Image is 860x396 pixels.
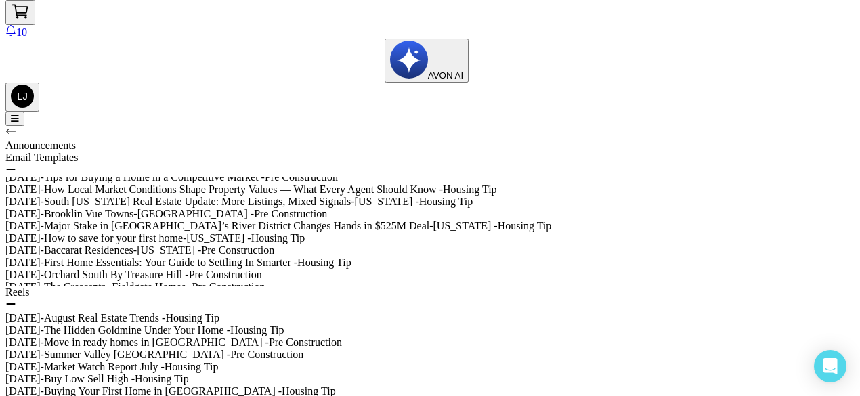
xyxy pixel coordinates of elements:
span: - Housing Tip [294,257,351,268]
span: - Pre Construction [198,244,274,256]
span: - Pre Construction [265,336,342,348]
span: Market Watch Report July [44,361,158,372]
div: - [5,208,855,220]
span: - Housing Tip [227,324,284,336]
div: Announcements [5,139,855,152]
span: AVON AI [428,70,463,81]
span: How to save for your first home-[US_STATE] [44,232,244,244]
div: - [5,361,855,373]
button: AVON AI [385,39,469,83]
div: Email Templates [5,152,855,164]
span: - Housing Tip [247,232,305,244]
span: Major Stake in [GEOGRAPHIC_DATA]’s River District Changes Hands in $525M Deal-[US_STATE] [44,220,491,232]
span: [DATE] [5,232,41,244]
span: Buy Low Sell High [44,373,129,384]
span: - Pre Construction [261,171,338,183]
span: Tips for Buying a Home in a Competitive Market [44,171,259,183]
div: - [5,349,855,361]
span: [DATE] [5,196,41,207]
div: Open Intercom Messenger [814,350,846,382]
span: [DATE] [5,208,41,219]
a: 10+ [5,26,33,38]
div: - [5,324,855,336]
span: Move in ready homes in [GEOGRAPHIC_DATA] [44,336,263,348]
span: [DATE] [5,324,41,336]
span: [DATE] [5,183,41,195]
span: [DATE] [5,312,41,324]
span: - Pre Construction [251,208,327,219]
span: [DATE] [5,257,41,268]
span: [DATE] [5,171,41,183]
div: - [5,196,855,208]
span: [DATE] [5,349,41,360]
span: Orchard South By Treasure Hill [44,269,182,280]
div: Reels [5,286,855,299]
span: - Housing Tip [439,183,497,195]
span: - Housing Tip [160,361,218,372]
div: - [5,244,855,257]
span: [DATE] [5,281,41,292]
div: - [5,373,855,385]
span: - Pre Construction [188,281,265,292]
div: - [5,281,855,293]
span: [DATE] [5,361,41,372]
span: [DATE] [5,220,41,232]
div: - [5,269,855,281]
span: Brooklin Vue Towns-[GEOGRAPHIC_DATA] [44,208,248,219]
span: The Crescents- Fieldgate Homes [44,281,186,292]
span: Summer Valley [GEOGRAPHIC_DATA] [44,349,224,360]
span: - Housing Tip [415,196,473,207]
span: [DATE] [5,373,41,384]
span: Baccarat Residences-[US_STATE] [44,244,195,256]
span: First Home Essentials: Your Guide to Settling In Smarter [44,257,291,268]
span: - Pre Construction [227,349,303,360]
div: - [5,183,855,196]
span: - Housing Tip [131,373,189,384]
span: - Pre Construction [185,269,261,280]
div: - [5,171,855,183]
span: - Housing Tip [162,312,219,324]
span: The Hidden Goldmine Under Your Home [44,324,224,336]
img: Lead Flow [390,41,428,79]
div: - [5,232,855,244]
div: - [5,257,855,269]
span: How Local Market Conditions Shape Property Values — What Every Agent Should Know [44,183,437,195]
span: [DATE] [5,244,41,256]
span: 10+ [16,26,33,38]
div: - [5,312,855,324]
img: User Avatar [11,85,34,108]
span: [DATE] [5,336,41,348]
span: August Real Estate Trends [44,312,159,324]
div: - [5,220,855,232]
span: [DATE] [5,269,41,280]
div: - [5,336,855,349]
span: South [US_STATE] Real Estate Update: More Listings, Mixed Signals-[US_STATE] [44,196,413,207]
span: - Housing Tip [494,220,551,232]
